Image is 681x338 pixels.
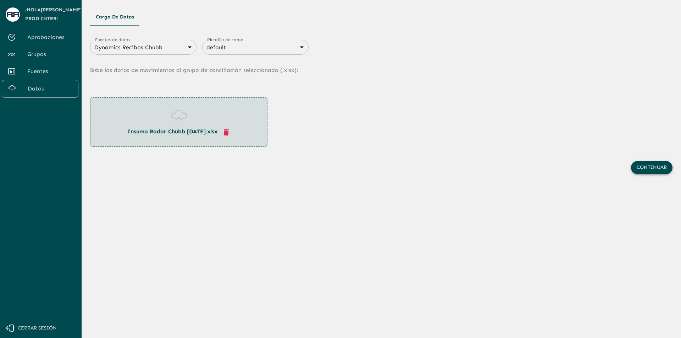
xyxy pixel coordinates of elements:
span: Fuentes [27,67,73,76]
img: avatar [7,12,19,17]
button: Continuar [631,161,672,174]
p: Sube los datos de movimientos al grupo de conciliación seleccionado (. xlsx ): [90,55,672,86]
div: Tipos de Movimientos [90,9,672,26]
a: Fuentes [2,63,78,80]
button: Carga de Datos [90,9,140,26]
a: Grupos [2,46,78,63]
span: Cerrar sesión [18,324,57,333]
span: Datos [28,84,72,93]
span: ¡Hola [PERSON_NAME] Prod Inter ! [25,6,82,23]
div: Dynamics Recibos Chubb [90,42,196,52]
label: Fuentes de datos [95,37,130,43]
span: Aprobaciones [27,33,73,41]
p: Insumo Radar Chubb [DATE].xlsx [127,127,231,136]
label: Plantilla de carga [207,37,243,43]
span: Grupos [27,50,73,59]
div: default [202,42,309,52]
a: Aprobaciones [2,29,78,46]
a: Datos [2,80,78,98]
